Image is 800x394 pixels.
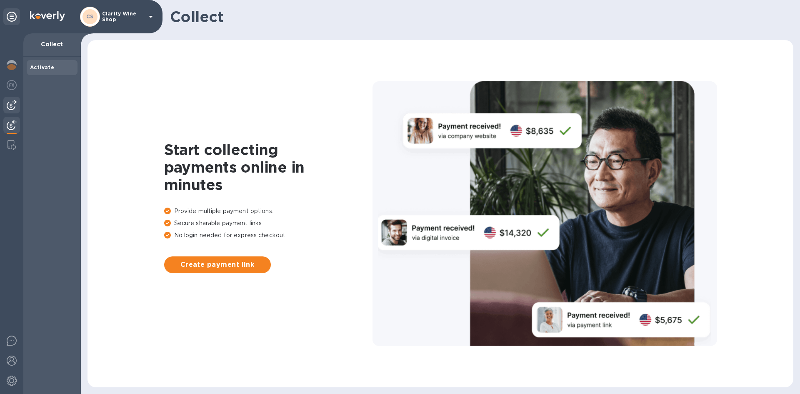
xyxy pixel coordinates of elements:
b: CS [86,13,94,20]
div: Unpin categories [3,8,20,25]
p: Secure sharable payment links. [164,219,372,228]
img: Logo [30,11,65,21]
p: Collect [30,40,74,48]
h1: Start collecting payments online in minutes [164,141,372,193]
p: Clarity Wine Shop [102,11,144,23]
p: No login needed for express checkout. [164,231,372,240]
p: Provide multiple payment options. [164,207,372,216]
img: Foreign exchange [7,80,17,90]
span: Create payment link [171,260,264,270]
b: Activate [30,64,54,70]
h1: Collect [170,8,787,25]
button: Create payment link [164,256,271,273]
